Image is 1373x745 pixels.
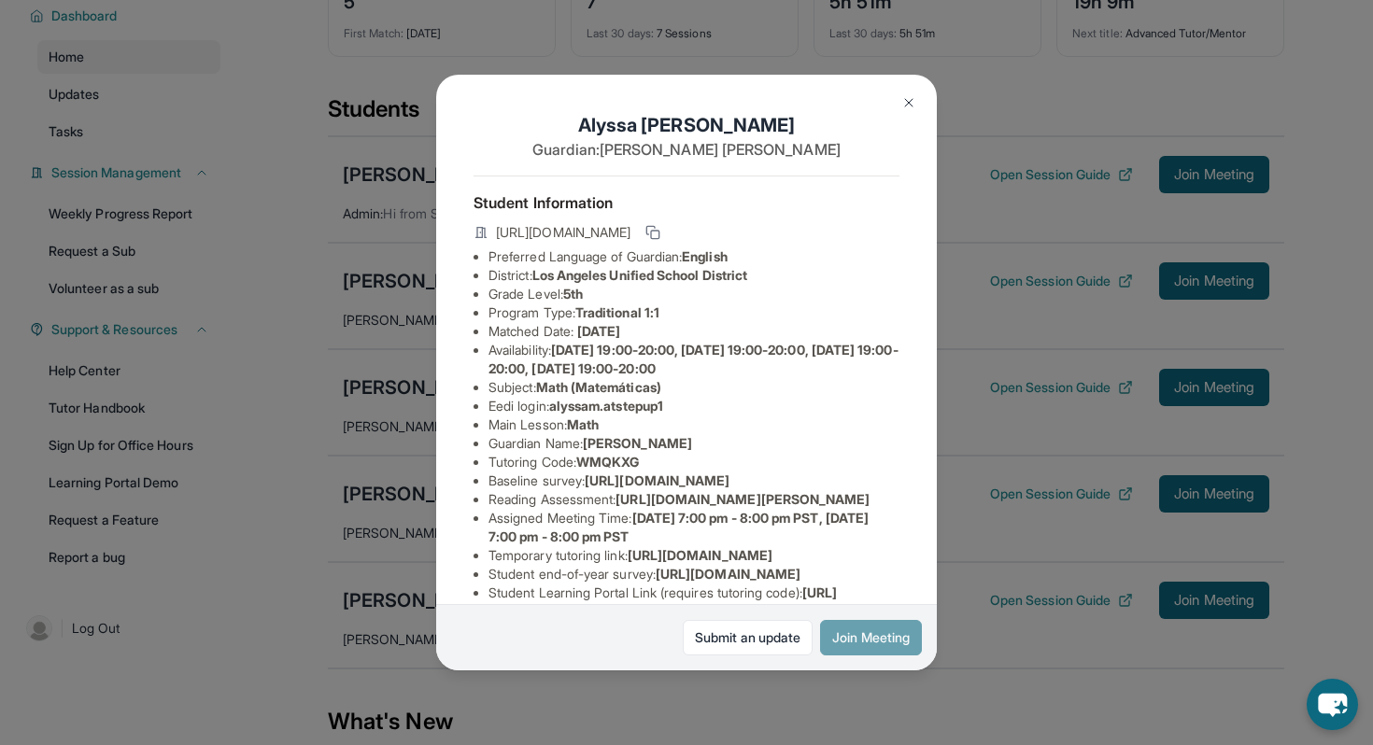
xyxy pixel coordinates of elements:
span: [URL][DOMAIN_NAME] [628,547,772,563]
span: alyssam.atstepup1 [549,398,663,414]
button: Copy link [642,221,664,244]
span: WMQKXG [576,454,639,470]
h4: Student Information [474,191,899,214]
p: Guardian: [PERSON_NAME] [PERSON_NAME] [474,138,899,161]
span: [DATE] 19:00-20:00, [DATE] 19:00-20:00, [DATE] 19:00-20:00, [DATE] 19:00-20:00 [488,342,899,376]
a: Submit an update [683,620,813,655]
li: Student end-of-year survey : [488,565,899,583]
li: Tutoring Code : [488,453,899,471]
button: chat-button [1307,679,1358,730]
li: Student Learning Portal Link (requires tutoring code) : [488,583,899,621]
li: Grade Level: [488,285,899,303]
li: Availability: [488,341,899,378]
li: District: [488,266,899,285]
li: Preferred Language of Guardian: [488,247,899,266]
li: Program Type: [488,303,899,322]
span: [DATE] 7:00 pm - 8:00 pm PST, [DATE] 7:00 pm - 8:00 pm PST [488,510,869,544]
h1: Alyssa [PERSON_NAME] [474,112,899,138]
li: Baseline survey : [488,471,899,490]
span: Traditional 1:1 [575,304,659,320]
li: Reading Assessment : [488,490,899,509]
span: [URL][DOMAIN_NAME] [496,223,630,242]
span: [DATE] [577,323,620,339]
span: Math (Matemáticas) [536,379,661,395]
li: Temporary tutoring link : [488,546,899,565]
button: Join Meeting [820,620,922,655]
li: Assigned Meeting Time : [488,509,899,546]
span: Math [567,416,599,432]
span: [URL][DOMAIN_NAME][PERSON_NAME] [616,491,870,507]
li: Matched Date: [488,322,899,341]
span: [URL][DOMAIN_NAME] [656,566,800,582]
li: Main Lesson : [488,415,899,434]
span: [URL][DOMAIN_NAME] [585,472,729,488]
span: Los Angeles Unified School District [532,267,747,283]
li: Eedi login : [488,397,899,415]
span: 5th [563,286,583,302]
span: English [682,248,728,264]
li: Subject : [488,378,899,397]
span: [PERSON_NAME] [583,435,692,451]
li: Guardian Name : [488,434,899,453]
img: Close Icon [901,95,916,110]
